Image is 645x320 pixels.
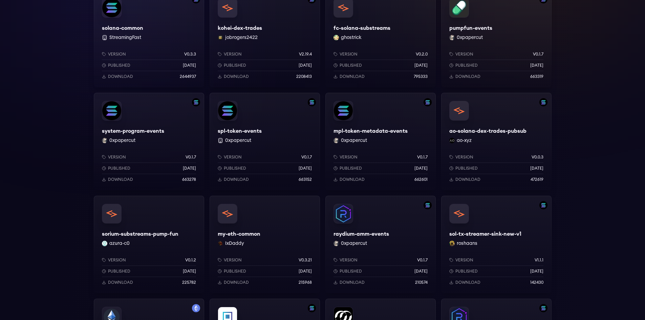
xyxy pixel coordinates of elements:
p: Download [108,280,133,285]
p: v0.1.7 [533,51,543,57]
p: v0.2.0 [416,51,428,57]
p: Version [340,154,358,160]
p: Version [224,154,242,160]
p: [DATE] [414,269,428,274]
button: ghostrick [341,34,362,41]
p: 225782 [182,280,196,285]
p: 142430 [530,280,543,285]
p: Download [108,74,133,79]
img: Filter by solana network [424,201,432,209]
p: v0.0.3 [532,154,543,160]
p: [DATE] [530,166,543,171]
a: Filter by solana networkspl-token-eventsspl-token-events 0xpapercutVersionv0.1.7Published[DATE]Do... [210,93,320,190]
p: 795333 [414,74,428,79]
button: 0xpapercut [341,137,367,144]
p: Version [340,257,358,263]
button: StreamingFast [109,34,141,41]
img: Filter by solana network [424,98,432,106]
p: 2208413 [296,74,312,79]
p: 215968 [299,280,312,285]
p: 663319 [530,74,543,79]
img: Filter by solana network [539,201,547,209]
p: Version [108,154,126,160]
p: 663152 [299,177,312,182]
p: Published [340,269,362,274]
p: Published [455,63,478,68]
p: v1.1.1 [535,257,543,263]
p: [DATE] [299,269,312,274]
p: 472619 [531,177,543,182]
button: 0xpapercut [109,137,135,144]
p: [DATE] [299,63,312,68]
button: IxDaddy [225,240,244,247]
p: 2644937 [180,74,196,79]
a: Filter by solana networkao-solana-dex-trades-pubsubao-solana-dex-trades-pubsubao-xyz ao-xyzVersio... [441,93,552,190]
p: Download [340,74,365,79]
p: v0.3.3 [184,51,196,57]
a: Filter by solana networksystem-program-eventssystem-program-events0xpapercut 0xpapercutVersionv0.... [94,93,204,190]
p: Download [108,177,133,182]
p: Download [224,280,249,285]
button: 0xpapercut [225,137,251,144]
a: Filter by solana networkraydium-amm-eventsraydium-amm-events0xpapercut 0xpapercutVersionv0.1.7Pub... [325,196,436,293]
a: my-eth-commonmy-eth-commonIxDaddy IxDaddyVersionv0.3.21Published[DATE]Download215968 [210,196,320,293]
p: Download [455,74,480,79]
p: v0.1.2 [185,257,196,263]
img: Filter by solana network [308,98,316,106]
p: Published [224,63,246,68]
p: Download [340,280,365,285]
p: v0.1.7 [301,154,312,160]
p: [DATE] [414,166,428,171]
p: [DATE] [414,63,428,68]
button: roshaans [457,240,477,247]
p: [DATE] [530,63,543,68]
p: [DATE] [299,166,312,171]
button: 0xpapercut [341,240,367,247]
p: 663278 [182,177,196,182]
p: Published [108,269,130,274]
button: ao-xyz [457,137,472,144]
img: Filter by solana network [539,304,547,312]
p: Download [224,177,249,182]
p: v2.19.4 [299,51,312,57]
button: jobrogers2422 [225,34,258,41]
p: Published [224,269,246,274]
p: v0.1.7 [417,257,428,263]
p: Published [455,166,478,171]
p: v0.1.7 [417,154,428,160]
p: Version [455,51,473,57]
img: Filter by solana network [192,98,200,106]
a: Filter by solana networkmpl-token-metadata-eventsmpl-token-metadata-events0xpapercut 0xpapercutVe... [325,93,436,190]
p: Published [340,166,362,171]
a: sorium-substreams-pump-funsorium-substreams-pump-funazura-c0 azura-c0Versionv0.1.2Published[DATE]... [94,196,204,293]
p: Published [455,269,478,274]
img: Filter by solana network [308,304,316,312]
p: v0.1.7 [186,154,196,160]
p: Published [108,63,130,68]
p: 662601 [414,177,428,182]
p: Version [340,51,358,57]
p: v0.3.21 [299,257,312,263]
p: Published [108,166,130,171]
p: Version [455,154,473,160]
p: Version [108,51,126,57]
img: Filter by solana network [539,98,547,106]
p: [DATE] [530,269,543,274]
img: Filter by mainnet network [192,304,200,312]
button: azura-c0 [109,240,130,247]
p: Version [455,257,473,263]
p: Version [224,51,242,57]
p: Download [224,74,249,79]
p: Published [224,166,246,171]
p: 210574 [415,280,428,285]
button: 0xpapercut [457,34,483,41]
p: Download [340,177,365,182]
a: Filter by solana networksol-tx-streamer-sink-new-v1sol-tx-streamer-sink-new-v1roshaans roshaansVe... [441,196,552,293]
p: Version [224,257,242,263]
p: [DATE] [183,166,196,171]
p: Download [455,280,480,285]
p: Published [340,63,362,68]
p: Version [108,257,126,263]
p: Download [455,177,480,182]
p: [DATE] [183,63,196,68]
